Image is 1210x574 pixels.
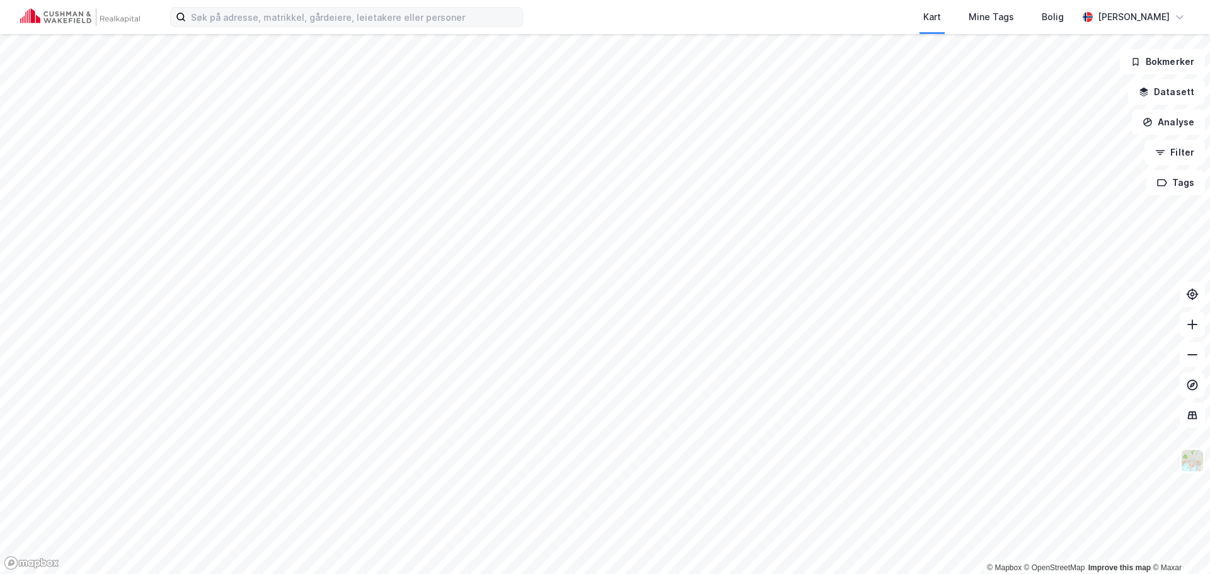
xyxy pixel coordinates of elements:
[1147,514,1210,574] div: Kontrollprogram for chat
[1132,110,1205,135] button: Analyse
[1144,140,1205,165] button: Filter
[969,9,1014,25] div: Mine Tags
[923,9,941,25] div: Kart
[1120,49,1205,74] button: Bokmerker
[1146,170,1205,195] button: Tags
[987,563,1022,572] a: Mapbox
[1147,514,1210,574] iframe: Chat Widget
[1024,563,1085,572] a: OpenStreetMap
[1180,449,1204,473] img: Z
[4,556,59,570] a: Mapbox homepage
[186,8,522,26] input: Søk på adresse, matrikkel, gårdeiere, leietakere eller personer
[1098,9,1170,25] div: [PERSON_NAME]
[1088,563,1151,572] a: Improve this map
[20,8,140,26] img: cushman-wakefield-realkapital-logo.202ea83816669bd177139c58696a8fa1.svg
[1128,79,1205,105] button: Datasett
[1042,9,1064,25] div: Bolig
